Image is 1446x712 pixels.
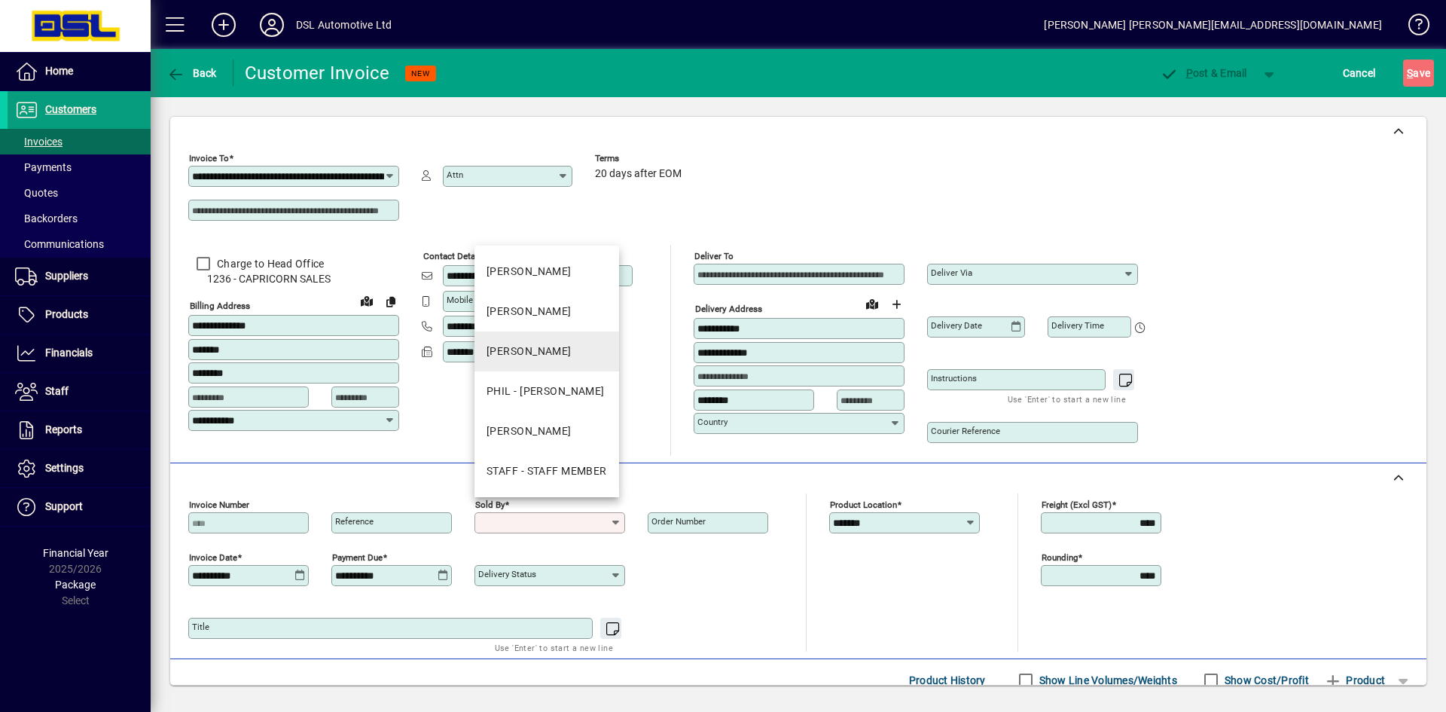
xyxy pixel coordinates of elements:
[487,344,572,359] div: [PERSON_NAME]
[487,463,607,479] div: STAFF - STAFF MEMBER
[189,500,249,510] mat-label: Invoice number
[830,500,897,510] mat-label: Product location
[45,462,84,474] span: Settings
[379,289,403,313] button: Copy to Delivery address
[163,60,221,87] button: Back
[15,136,63,148] span: Invoices
[151,60,233,87] app-page-header-button: Back
[478,569,536,579] mat-label: Delivery status
[15,212,78,225] span: Backorders
[1160,67,1247,79] span: ost & Email
[474,371,619,411] mat-option: PHIL - Phil Rose
[474,252,619,292] mat-option: BRENT - B G
[1407,67,1413,79] span: S
[487,304,572,319] div: [PERSON_NAME]
[8,258,151,295] a: Suppliers
[8,335,151,372] a: Financials
[474,332,619,371] mat-option: ERIC - Eric Liddington
[45,270,88,282] span: Suppliers
[1339,60,1380,87] button: Cancel
[296,13,392,37] div: DSL Automotive Ltd
[931,267,972,278] mat-label: Deliver via
[335,516,374,527] mat-label: Reference
[166,67,217,79] span: Back
[1044,13,1382,37] div: [PERSON_NAME] [PERSON_NAME][EMAIL_ADDRESS][DOMAIN_NAME]
[595,168,682,180] span: 20 days after EOM
[200,11,248,38] button: Add
[8,411,151,449] a: Reports
[884,292,908,316] button: Choose address
[1152,60,1255,87] button: Post & Email
[411,69,430,78] span: NEW
[447,295,473,305] mat-label: Mobile
[45,103,96,115] span: Customers
[45,423,82,435] span: Reports
[245,61,390,85] div: Customer Invoice
[189,153,229,163] mat-label: Invoice To
[931,426,1000,436] mat-label: Courier Reference
[1324,668,1385,692] span: Product
[487,384,605,399] div: PHIL - [PERSON_NAME]
[355,289,379,313] a: View on map
[43,547,108,559] span: Financial Year
[189,552,237,563] mat-label: Invoice date
[8,450,151,487] a: Settings
[1008,390,1126,408] mat-hint: Use 'Enter' to start a new line
[1222,673,1309,688] label: Show Cost/Profit
[332,552,383,563] mat-label: Payment due
[45,65,73,77] span: Home
[55,579,96,591] span: Package
[214,256,324,271] label: Charge to Head Office
[1186,67,1193,79] span: P
[15,187,58,199] span: Quotes
[474,451,619,491] mat-option: STAFF - STAFF MEMBER
[15,238,104,250] span: Communications
[1316,667,1393,694] button: Product
[45,500,83,512] span: Support
[8,129,151,154] a: Invoices
[1042,500,1112,510] mat-label: Freight (excl GST)
[8,488,151,526] a: Support
[1051,320,1104,331] mat-label: Delivery time
[8,180,151,206] a: Quotes
[15,161,72,173] span: Payments
[192,622,209,632] mat-label: Title
[651,516,706,527] mat-label: Order number
[8,373,151,411] a: Staff
[45,308,88,320] span: Products
[8,296,151,334] a: Products
[1042,552,1078,563] mat-label: Rounding
[595,154,685,163] span: Terms
[474,411,619,451] mat-option: Scott - Scott A
[1036,673,1177,688] label: Show Line Volumes/Weights
[188,271,399,287] span: 1236 - CAPRICORN SALES
[1343,61,1376,85] span: Cancel
[860,292,884,316] a: View on map
[694,251,734,261] mat-label: Deliver To
[474,292,619,332] mat-option: CHRISTINE - Christine Mulholland
[487,264,572,280] div: [PERSON_NAME]
[487,423,572,439] div: [PERSON_NAME]
[1403,60,1434,87] button: Save
[903,667,992,694] button: Product History
[1397,3,1427,52] a: Knowledge Base
[909,668,986,692] span: Product History
[447,170,463,180] mat-label: Attn
[931,373,977,384] mat-label: Instructions
[1407,61,1430,85] span: ave
[45,347,93,359] span: Financials
[931,320,982,331] mat-label: Delivery date
[248,11,296,38] button: Profile
[697,417,728,427] mat-label: Country
[8,231,151,257] a: Communications
[495,639,613,656] mat-hint: Use 'Enter' to start a new line
[8,206,151,231] a: Backorders
[475,500,505,510] mat-label: Sold by
[8,154,151,180] a: Payments
[45,385,69,397] span: Staff
[8,53,151,90] a: Home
